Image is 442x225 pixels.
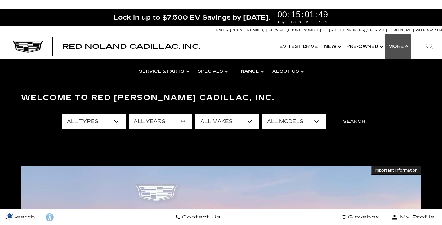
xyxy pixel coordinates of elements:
section: Click to Open Cookie Consent Modal [3,212,17,219]
span: : [288,10,290,19]
select: Filter by make [195,114,259,129]
button: Search [329,114,380,129]
a: EV Test Drive [276,34,321,59]
a: Pre-Owned [343,34,385,59]
span: Sales: [415,28,426,32]
span: Open [DATE] [394,28,414,32]
a: Sales: [PHONE_NUMBER] [216,28,266,32]
a: Red Noland Cadillac, Inc. [62,44,200,50]
h3: Welcome to Red [PERSON_NAME] Cadillac, Inc. [21,92,421,104]
a: Finance [232,59,268,84]
select: Filter by type [62,114,126,129]
a: About Us [268,59,308,84]
select: Filter by year [129,114,192,129]
span: Sales: [216,28,229,32]
span: Days [276,19,288,25]
span: 00 [276,10,288,19]
span: : [302,10,304,19]
span: Glovebox [346,213,379,222]
span: [PHONE_NUMBER] [287,28,321,32]
select: Filter by model [262,114,326,129]
span: Service: [269,28,286,32]
span: : [315,10,317,19]
a: Service & Parts [134,59,193,84]
span: Contact Us [181,213,221,222]
a: Specials [193,59,232,84]
a: [STREET_ADDRESS][US_STATE] [329,28,387,32]
span: [PHONE_NUMBER] [230,28,265,32]
span: Lock in up to $7,500 EV Savings by [DATE]. [113,13,270,21]
span: 49 [317,10,329,19]
span: Secs [317,19,329,25]
button: More [385,34,411,59]
a: Glovebox [337,209,384,225]
span: Hours [290,19,302,25]
img: Opt-Out Icon [3,212,17,219]
span: Mins [304,19,315,25]
button: Important Information [371,166,421,175]
span: Important Information [375,168,417,173]
span: 01 [304,10,315,19]
span: 15 [290,10,302,19]
a: Close [431,12,439,19]
a: Service: [PHONE_NUMBER] [266,28,323,32]
a: New [321,34,343,59]
span: Search [10,213,35,222]
img: Cadillac Dark Logo with Cadillac White Text [12,41,43,53]
button: Open user profile menu [384,209,442,225]
span: 9 AM-6 PM [426,28,442,32]
a: Contact Us [171,209,225,225]
span: My Profile [398,213,435,222]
